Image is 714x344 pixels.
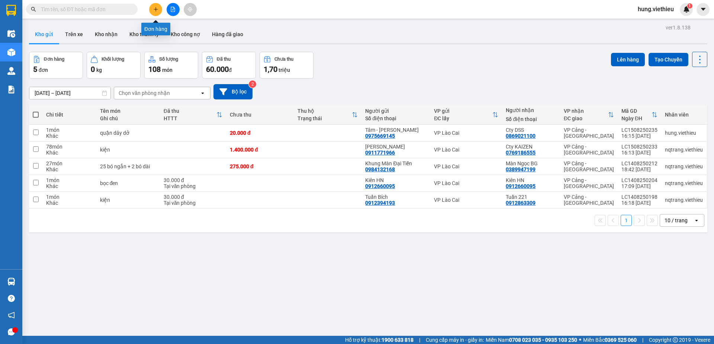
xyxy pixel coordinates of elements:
[506,200,535,206] div: 0912863309
[506,116,556,122] div: Số điện thoại
[632,4,680,14] span: hung.viethieu
[365,194,427,200] div: Tuấn Bích
[382,337,414,343] strong: 1900 633 818
[345,336,414,344] span: Hỗ trợ kỹ thuật:
[564,115,608,121] div: ĐC giao
[31,7,36,12] span: search
[564,194,614,206] div: VP Cảng - [GEOGRAPHIC_DATA]
[365,150,395,156] div: 0911771966
[506,133,535,139] div: 0869021100
[6,5,16,16] img: logo-vxr
[618,105,661,125] th: Toggle SortBy
[206,65,229,74] span: 60.000
[621,144,657,150] div: LC1508250233
[700,6,707,13] span: caret-down
[434,180,498,186] div: VP Lào Cai
[560,105,618,125] th: Toggle SortBy
[39,67,48,73] span: đơn
[365,133,395,139] div: 0975669145
[200,90,206,96] svg: open
[687,3,692,9] sup: 1
[506,144,556,150] div: Cty KAIZEN
[506,160,556,166] div: Màn Ngọc BG
[33,65,37,74] span: 5
[165,25,206,43] button: Kho công nợ
[434,108,492,114] div: VP gửi
[506,107,556,113] div: Người nhận
[46,177,92,183] div: 1 món
[7,86,15,93] img: solution-icon
[100,197,156,203] div: kiện
[506,183,535,189] div: 0912660095
[430,105,502,125] th: Toggle SortBy
[506,194,556,200] div: Tuấn 221
[29,87,110,99] input: Select a date range.
[506,166,535,172] div: 0389947199
[365,115,427,121] div: Số điện thoại
[89,25,123,43] button: Kho nhận
[564,108,608,114] div: VP nhận
[621,177,657,183] div: LC1408250204
[621,166,657,172] div: 18:42 [DATE]
[264,65,277,74] span: 1,70
[230,112,290,118] div: Chưa thu
[206,25,249,43] button: Hàng đã giao
[665,163,703,169] div: nqtrang.viethieu
[642,336,643,344] span: |
[683,6,690,13] img: icon-new-feature
[100,163,156,169] div: 25 bó ngắn + 2 bó dài
[621,160,657,166] div: LC1408250212
[249,80,256,88] sup: 2
[149,3,162,16] button: plus
[579,338,581,341] span: ⚪️
[7,67,15,75] img: warehouse-icon
[7,30,15,38] img: warehouse-icon
[279,67,290,73] span: triệu
[59,25,89,43] button: Trên xe
[509,337,577,343] strong: 0708 023 035 - 0935 103 250
[102,57,124,62] div: Khối lượng
[41,5,129,13] input: Tìm tên, số ĐT hoặc mã đơn
[605,337,637,343] strong: 0369 525 060
[230,147,290,153] div: 1.400.000 đ
[665,147,703,153] div: nqtrang.viethieu
[486,336,577,344] span: Miền Nam
[506,150,535,156] div: 0769186555
[100,130,156,136] div: quận dây dở
[144,52,198,79] button: Số lượng108món
[673,337,678,343] span: copyright
[294,105,361,125] th: Toggle SortBy
[419,336,420,344] span: |
[564,127,614,139] div: VP Cảng - [GEOGRAPHIC_DATA]
[164,108,216,114] div: Đã thu
[621,200,657,206] div: 16:18 [DATE]
[100,147,156,153] div: kiện
[564,160,614,172] div: VP Cảng - [GEOGRAPHIC_DATA]
[365,177,427,183] div: Kiên HN
[229,67,232,73] span: đ
[665,180,703,186] div: nqtrang.viethieu
[44,57,64,62] div: Đơn hàng
[202,52,256,79] button: Đã thu60.000đ
[621,115,652,121] div: Ngày ĐH
[46,144,92,150] div: 78 món
[164,200,222,206] div: Tại văn phòng
[7,48,15,56] img: warehouse-icon
[8,312,15,319] span: notification
[365,108,427,114] div: Người gửi
[170,7,176,12] span: file-add
[621,133,657,139] div: 16:15 [DATE]
[365,183,395,189] div: 0912660095
[649,53,688,66] button: Tạo Chuyến
[230,163,290,169] div: 275.000 đ
[164,177,222,183] div: 30.000 đ
[8,328,15,335] span: message
[297,108,352,114] div: Thu hộ
[29,25,59,43] button: Kho gửi
[46,150,92,156] div: Khác
[621,108,652,114] div: Mã GD
[434,115,492,121] div: ĐC lấy
[100,108,156,114] div: Tên món
[694,217,699,223] svg: open
[426,336,484,344] span: Cung cấp máy in - giấy in:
